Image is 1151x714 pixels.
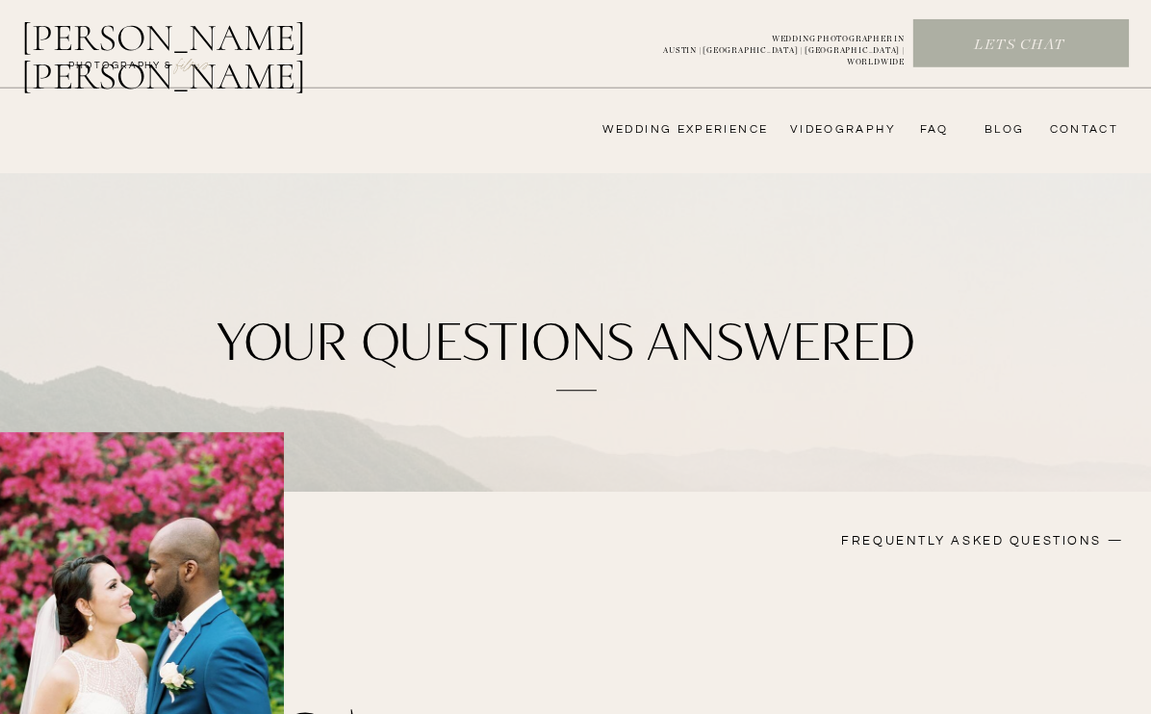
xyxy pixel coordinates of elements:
a: WEDDING PHOTOGRAPHER INAUSTIN | [GEOGRAPHIC_DATA] | [GEOGRAPHIC_DATA] | WORLDWIDE [632,34,905,55]
p: WEDDING PHOTOGRAPHER IN AUSTIN | [GEOGRAPHIC_DATA] | [GEOGRAPHIC_DATA] | WORLDWIDE [632,34,905,55]
a: Lets chat [914,35,1125,56]
a: [PERSON_NAME] [PERSON_NAME] [21,18,406,64]
a: CONTACT [1043,122,1118,138]
a: videography [784,122,896,138]
a: bLog [978,122,1025,138]
a: wedding experience [575,122,768,138]
h3: FREQUENTLY ASKED QUESTIONS — [703,532,1124,554]
a: FAQ [910,122,949,138]
a: photography & [58,59,184,82]
h1: your questions answered [201,314,930,376]
a: FILMs [157,52,228,75]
